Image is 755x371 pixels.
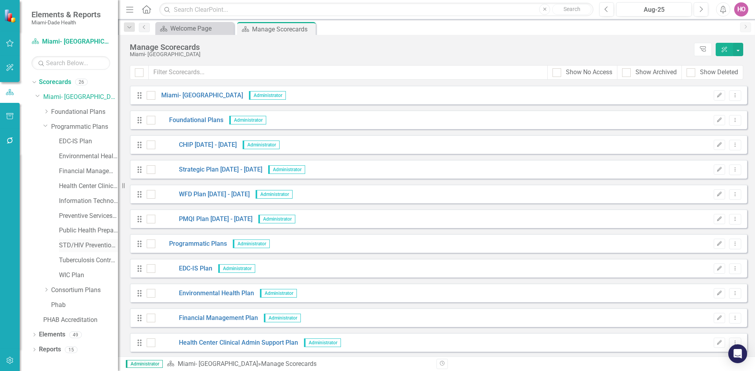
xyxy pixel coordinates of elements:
[700,68,738,77] div: Show Deleted
[728,344,747,363] div: Open Intercom Messenger
[233,239,270,248] span: Administrator
[39,78,71,87] a: Scorecards
[304,338,341,347] span: Administrator
[4,9,18,23] img: ClearPoint Strategy
[264,314,301,322] span: Administrator
[155,289,254,298] a: Environmental Health Plan
[566,68,612,77] div: Show No Access
[159,3,593,16] input: Search ClearPoint...
[268,165,305,174] span: Administrator
[59,212,118,221] a: Preventive Services Plan
[155,264,212,273] a: EDC-IS Plan
[155,116,223,125] a: Foundational Plans
[155,190,250,199] a: WFD Plan [DATE] - [DATE]
[167,360,431,369] div: » Manage Scorecards
[252,24,314,34] div: Manage Scorecards
[218,264,255,273] span: Administrator
[256,190,293,199] span: Administrator
[51,122,118,132] a: Programmatic Plans
[229,116,266,124] span: Administrator
[59,152,118,161] a: Environmental Health Plan
[734,2,748,16] button: HO
[155,239,227,249] a: Programmatic Plans
[59,182,118,191] a: Health Center Clinical Admin Support Plan
[619,5,689,15] div: Aug-25
[51,286,118,295] a: Consortium Plans
[31,56,110,70] input: Search Below...
[39,345,61,354] a: Reports
[51,108,118,117] a: Foundational Plans
[43,316,118,325] a: PHAB Accreditation
[75,79,88,86] div: 26
[130,51,690,57] div: Miami- [GEOGRAPHIC_DATA]
[552,4,591,15] button: Search
[155,314,258,323] a: Financial Management Plan
[31,10,101,19] span: Elements & Reports
[155,91,243,100] a: Miami- [GEOGRAPHIC_DATA]
[155,141,237,150] a: CHIP [DATE] - [DATE]
[59,167,118,176] a: Financial Management Plan
[260,289,297,298] span: Administrator
[59,271,118,280] a: WIC Plan
[148,65,548,80] input: Filter Scorecards...
[243,141,280,149] span: Administrator
[170,24,232,33] div: Welcome Page
[157,24,232,33] a: Welcome Page
[59,226,118,235] a: Public Health Preparedness Plan
[258,215,295,223] span: Administrator
[31,37,110,46] a: Miami- [GEOGRAPHIC_DATA]
[130,43,690,51] div: Manage Scorecards
[31,19,101,26] small: Miami-Dade Health
[59,197,118,206] a: Information Technology Plan
[616,2,692,16] button: Aug-25
[635,68,677,77] div: Show Archived
[126,360,163,368] span: Administrator
[59,241,118,250] a: STD/HIV Prevention and Control Plan
[69,331,82,338] div: 49
[39,330,65,339] a: Elements
[59,137,118,146] a: EDC-IS Plan
[155,215,252,224] a: PMQI Plan [DATE] - [DATE]
[178,360,258,367] a: Miami- [GEOGRAPHIC_DATA]
[155,338,298,347] a: Health Center Clinical Admin Support Plan
[65,346,77,353] div: 15
[249,91,286,100] span: Administrator
[59,256,118,265] a: Tuberculosis Control & Prevention Plan
[563,6,580,12] span: Search
[51,301,118,310] a: Phab
[155,165,262,174] a: Strategic Plan [DATE] - [DATE]
[43,93,118,102] a: Miami- [GEOGRAPHIC_DATA]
